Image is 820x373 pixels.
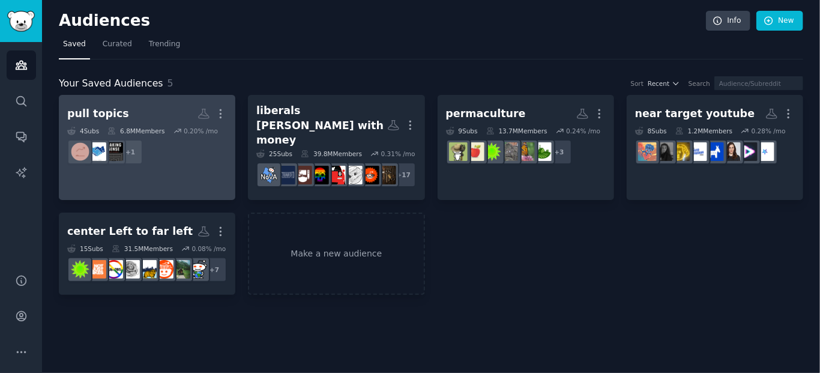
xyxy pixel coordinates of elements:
img: Futurology [155,260,173,279]
div: 25 Sub s [256,150,292,158]
div: 0.08 % /mo [191,244,226,253]
a: near target youtube8Subs1.2MMembers0.28% /moNebulaBreadTubePhilosophyTubedemocratsthedavidpakmans... [627,95,803,200]
button: Recent [648,79,680,88]
div: 1.2M Members [675,127,732,135]
img: MTB [310,166,329,184]
a: permaculture9Subs13.7MMembers0.24% /mo+3HomesteadinggardeningcompostingsolarpunkSelfSufficiencyho... [438,95,614,200]
div: liberals [PERSON_NAME] with money [256,103,387,148]
a: Curated [98,35,136,59]
a: Saved [59,35,90,59]
span: Curated [103,39,132,50]
div: 0.28 % /mo [752,127,786,135]
div: 4 Sub s [67,127,99,135]
div: 31.5M Members [112,244,173,253]
img: ContraPoints [655,142,674,161]
div: 8 Sub s [635,127,667,135]
img: Miata [327,166,346,184]
img: environment [188,260,207,279]
img: solarpunk [71,260,89,279]
a: Make a new audience [248,213,424,295]
a: liberals [PERSON_NAME] with money25Subs39.8MMembers0.31% /mo+17ToolswoodworkingUltralightMiataMTB... [248,95,424,200]
img: Tools [378,166,396,184]
span: Trending [149,39,180,50]
span: 5 [167,77,173,89]
img: SelfSufficiency [466,142,484,161]
img: samharris [104,142,123,161]
img: Destiny [638,142,657,161]
img: notjustbikes [88,260,106,279]
a: Info [706,11,750,31]
img: Nebula [756,142,774,161]
a: pull topics4Subs6.8MMembers0.20% /mo+1samharriscentristeconomy [59,95,235,200]
img: Ultralight [344,166,363,184]
img: Suburbanhell [104,260,123,279]
a: New [756,11,803,31]
div: + 7 [202,257,227,282]
img: BreadTube [739,142,758,161]
img: PhilosophyTube [722,142,741,161]
img: centrist [88,142,106,161]
div: 13.7M Members [486,127,547,135]
img: urbanplanning [138,260,157,279]
div: 6.8M Members [107,127,164,135]
div: center Left to far left [67,224,193,239]
img: Homesteading [533,142,552,161]
img: LeftyEcon [121,260,140,279]
img: nova [260,166,279,184]
div: 39.8M Members [301,150,362,158]
img: homestead [449,142,468,161]
img: ultrawidemasterrace [277,166,295,184]
div: 0.20 % /mo [184,127,218,135]
span: Your Saved Audiences [59,76,163,91]
div: + 1 [118,139,143,165]
div: near target youtube [635,106,755,121]
div: Search [689,79,710,88]
div: 15 Sub s [67,244,103,253]
div: 0.24 % /mo [566,127,600,135]
span: Recent [648,79,669,88]
div: permaculture [446,106,526,121]
div: 9 Sub s [446,127,478,135]
span: Saved [63,39,86,50]
img: FriendsofthePod [672,142,690,161]
img: democrats [705,142,724,161]
img: SustainabilityPlus [172,260,190,279]
input: Audience/Subreddit [714,76,803,90]
div: pull topics [67,106,129,121]
img: GummySearch logo [7,11,35,32]
div: + 17 [391,162,416,187]
a: Trending [145,35,184,59]
a: center Left to far left15Subs31.5MMembers0.08% /mo+7environmentSustainabilityPlusFuturologyurbanp... [59,213,235,295]
h2: Audiences [59,11,706,31]
img: composting [499,142,518,161]
img: woodworking [361,166,379,184]
img: solarpunk [483,142,501,161]
div: + 3 [547,139,572,165]
div: Sort [631,79,644,88]
img: hometheater [294,166,312,184]
div: 0.31 % /mo [381,150,415,158]
img: gardening [516,142,535,161]
img: thedavidpakmanshow [689,142,707,161]
img: economy [71,142,89,161]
